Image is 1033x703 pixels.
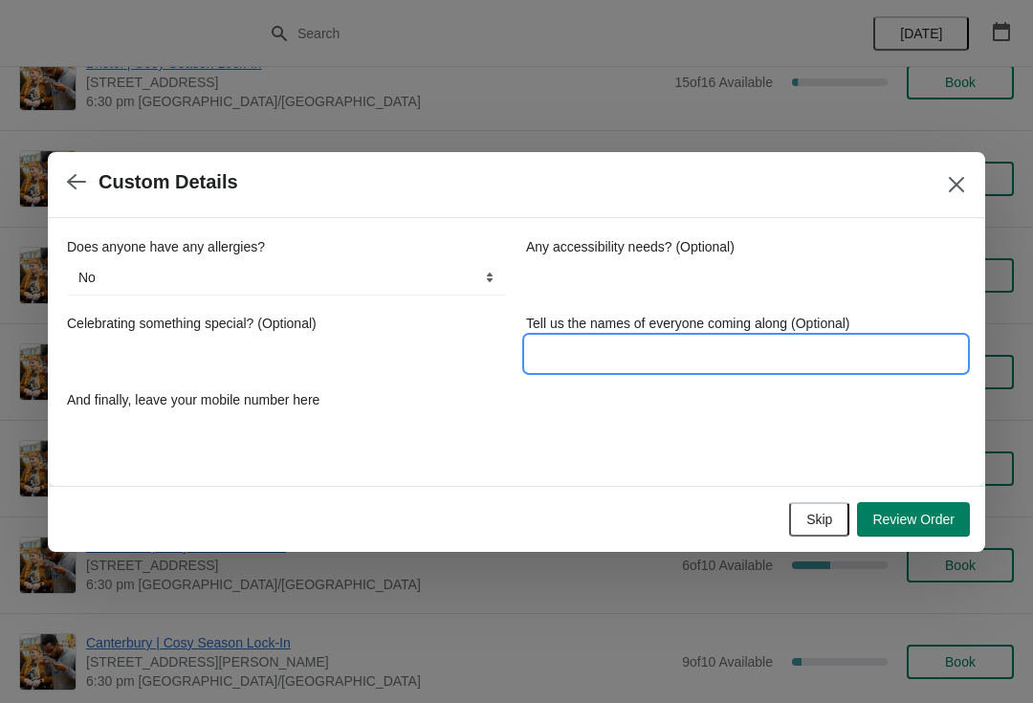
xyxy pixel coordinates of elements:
label: Celebrating something special? (Optional) [67,314,317,333]
span: Review Order [872,512,955,527]
label: Tell us the names of everyone coming along (Optional) [526,314,850,333]
button: Review Order [857,502,970,537]
label: Any accessibility needs? (Optional) [526,237,735,256]
label: And finally, leave your mobile number here [67,390,319,409]
button: Skip [789,502,849,537]
span: Skip [806,512,832,527]
label: Does anyone have any allergies? [67,237,265,256]
h2: Custom Details [99,171,238,193]
button: Close [939,167,974,202]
